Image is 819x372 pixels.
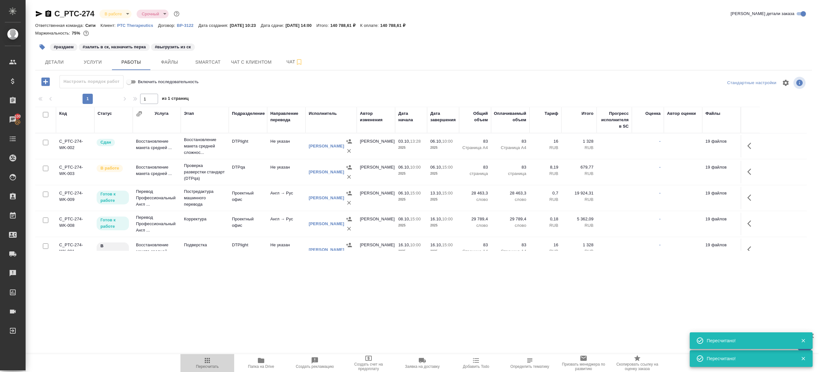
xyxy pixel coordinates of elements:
[793,77,807,89] span: Посмотреть информацию
[267,239,306,261] td: Не указан
[398,165,410,170] p: 06.10,
[430,165,442,170] p: 06.10,
[155,44,191,50] p: #выгрузить из ск
[659,165,661,170] a: -
[442,217,453,221] p: 10:00
[270,110,302,123] div: Направление перевода
[430,248,456,255] p: 2025
[743,190,759,205] button: Здесь прячутся важные кнопки
[184,137,226,156] p: Восстановление макета средней сложнос...
[11,113,25,120] span: 100
[430,222,456,229] p: 2025
[35,10,43,18] button: Скопировать ссылку для ЯМессенджера
[494,248,526,255] p: Страница А4
[177,22,198,28] a: ВР-3122
[430,139,442,144] p: 06.10,
[533,216,558,222] p: 0,18
[659,139,661,144] a: -
[398,170,424,177] p: 2025
[309,144,344,148] a: [PERSON_NAME]
[410,242,421,247] p: 10:00
[309,170,344,174] a: [PERSON_NAME]
[463,364,489,369] span: Добавить Todo
[533,138,558,145] p: 16
[430,110,456,123] div: Дата завершения
[35,40,49,54] button: Добавить тэг
[72,31,82,36] p: 75%
[198,23,230,28] p: Дата создания:
[100,23,117,28] p: Клиент:
[565,242,593,248] p: 1 328
[645,110,661,117] div: Оценка
[309,221,344,226] a: [PERSON_NAME]
[565,138,593,145] p: 1 328
[296,364,334,369] span: Создать рекламацию
[56,135,94,157] td: C_PTC-274-WK-002
[533,196,558,203] p: RUB
[100,217,125,230] p: Готов к работе
[229,161,267,183] td: DTPqa
[449,354,503,372] button: Добавить Todo
[705,164,737,170] p: 19 файлов
[705,242,737,248] p: 19 файлов
[193,58,223,66] span: Smartcat
[309,110,337,117] div: Исполнитель
[229,135,267,157] td: DTPlight
[133,211,181,237] td: Перевод Профессиональный Англ ...
[533,248,558,255] p: RUB
[231,58,272,66] span: Чат с клиентом
[184,162,226,182] p: Проверка разверстки стандарт (DTPqa)
[100,139,111,146] p: Сдан
[462,196,488,203] p: слово
[442,191,453,195] p: 15:00
[229,187,267,209] td: Проектный офис
[707,337,791,344] div: Пересчитано!
[360,23,380,28] p: К оплате:
[430,217,442,221] p: 16.10,
[133,185,181,211] td: Перевод Профессиональный Англ ...
[565,196,593,203] p: RUB
[309,195,344,200] a: [PERSON_NAME]
[667,110,696,117] div: Автор оценки
[494,190,526,196] p: 28 463,3
[557,354,610,372] button: Призвать менеджера по развитию
[600,110,629,130] div: Прогресс исполнителя в SC
[56,187,94,209] td: C_PTC-274-WK-009
[380,23,410,28] p: 140 788,61 ₽
[357,161,395,183] td: [PERSON_NAME]
[357,239,395,261] td: [PERSON_NAME]
[503,354,557,372] button: Определить тематику
[398,222,424,229] p: 2025
[462,170,488,177] p: страница
[83,44,146,50] p: #залить в ск, назначить перка
[117,22,158,28] a: PTC Therapeutics
[344,162,354,172] button: Назначить
[462,190,488,196] p: 28 463,3
[133,239,181,261] td: Восстановление макета средней ...
[462,248,488,255] p: Страница А4
[533,170,558,177] p: RUB
[410,165,421,170] p: 10:00
[96,190,130,205] div: Исполнитель может приступить к работе
[230,23,261,28] p: [DATE] 10:23
[295,58,303,66] svg: Подписаться
[430,242,442,247] p: 16.10,
[462,216,488,222] p: 29 789,4
[309,247,344,252] a: [PERSON_NAME]
[797,338,810,344] button: Закрыть
[357,187,395,209] td: [PERSON_NAME]
[494,138,526,145] p: 83
[565,248,593,255] p: RUB
[316,23,330,28] p: Итого:
[582,110,593,117] div: Итого
[59,110,67,117] div: Код
[35,31,72,36] p: Маржинальность:
[150,44,195,49] span: выгрузить из ск
[357,213,395,235] td: [PERSON_NAME]
[344,224,354,233] button: Удалить
[398,242,410,247] p: 16.10,
[330,23,360,28] p: 140 788,61 ₽
[494,242,526,248] p: 83
[234,354,288,372] button: Папка на Drive
[410,191,421,195] p: 15:00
